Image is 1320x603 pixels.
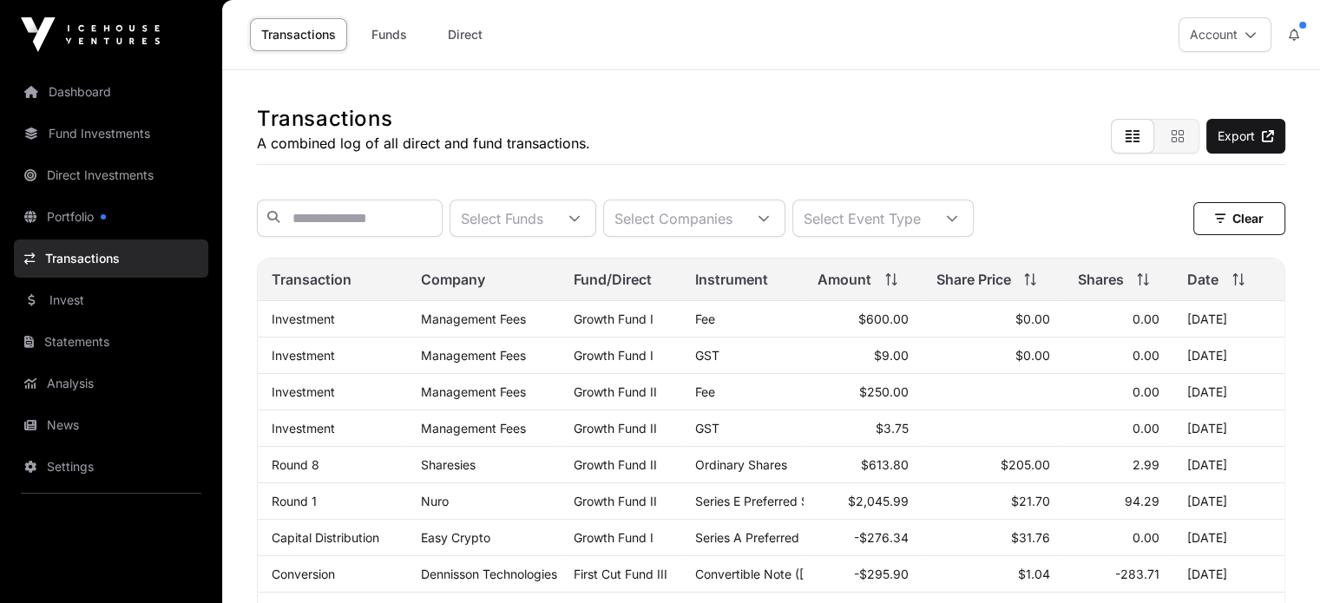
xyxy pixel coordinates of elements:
[695,494,834,508] span: Series E Preferred Stock
[14,156,208,194] a: Direct Investments
[1173,556,1284,593] td: [DATE]
[272,457,319,472] a: Round 8
[1173,520,1284,556] td: [DATE]
[430,18,500,51] a: Direct
[14,364,208,403] a: Analysis
[272,494,317,508] a: Round 1
[421,311,546,326] p: Management Fees
[1133,311,1159,326] span: 0.00
[450,200,554,236] div: Select Funds
[1173,374,1284,410] td: [DATE]
[574,348,653,363] a: Growth Fund I
[1206,119,1285,154] a: Export
[272,384,335,399] a: Investment
[804,410,923,447] td: $3.75
[421,269,485,290] span: Company
[793,200,931,236] div: Select Event Type
[804,520,923,556] td: -$276.34
[1010,530,1049,545] span: $31.76
[804,447,923,483] td: $613.80
[421,457,476,472] a: Sharesies
[695,567,844,581] span: Convertible Note ([DATE])
[695,530,836,545] span: Series A Preferred Share
[14,406,208,444] a: News
[1133,530,1159,545] span: 0.00
[804,483,923,520] td: $2,045.99
[1179,17,1271,52] button: Account
[1233,520,1320,603] iframe: Chat Widget
[604,200,743,236] div: Select Companies
[272,311,335,326] a: Investment
[421,530,490,545] a: Easy Crypto
[14,239,208,278] a: Transactions
[574,494,657,508] a: Growth Fund II
[14,448,208,486] a: Settings
[574,567,667,581] a: First Cut Fund III
[354,18,424,51] a: Funds
[272,348,335,363] a: Investment
[257,133,590,154] p: A combined log of all direct and fund transactions.
[14,198,208,236] a: Portfolio
[1193,202,1285,235] button: Clear
[1015,311,1049,326] span: $0.00
[421,348,546,363] p: Management Fees
[1000,457,1049,472] span: $205.00
[1173,338,1284,374] td: [DATE]
[1010,494,1049,508] span: $21.70
[272,421,335,436] a: Investment
[574,530,653,545] a: Growth Fund I
[1173,483,1284,520] td: [DATE]
[272,269,351,290] span: Transaction
[695,421,719,436] span: GST
[574,311,653,326] a: Growth Fund I
[1173,410,1284,447] td: [DATE]
[1133,457,1159,472] span: 2.99
[272,530,379,545] a: Capital Distribution
[421,494,449,508] a: Nuro
[1173,301,1284,338] td: [DATE]
[272,567,335,581] a: Conversion
[1015,348,1049,363] span: $0.00
[14,323,208,361] a: Statements
[695,457,787,472] span: Ordinary Shares
[695,384,715,399] span: Fee
[804,338,923,374] td: $9.00
[695,348,719,363] span: GST
[14,73,208,111] a: Dashboard
[257,105,590,133] h1: Transactions
[1133,348,1159,363] span: 0.00
[1017,567,1049,581] span: $1.04
[1173,447,1284,483] td: [DATE]
[804,556,923,593] td: -$295.90
[574,421,657,436] a: Growth Fund II
[1133,384,1159,399] span: 0.00
[14,281,208,319] a: Invest
[818,269,871,290] span: Amount
[804,374,923,410] td: $250.00
[421,384,546,399] p: Management Fees
[574,384,657,399] a: Growth Fund II
[421,567,557,581] a: Dennisson Technologies
[1125,494,1159,508] span: 94.29
[421,421,546,436] p: Management Fees
[574,457,657,472] a: Growth Fund II
[1187,269,1218,290] span: Date
[574,269,652,290] span: Fund/Direct
[1133,421,1159,436] span: 0.00
[14,115,208,153] a: Fund Investments
[695,311,715,326] span: Fee
[936,269,1010,290] span: Share Price
[250,18,347,51] a: Transactions
[695,269,768,290] span: Instrument
[1077,269,1123,290] span: Shares
[1115,567,1159,581] span: -283.71
[21,17,160,52] img: Icehouse Ventures Logo
[804,301,923,338] td: $600.00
